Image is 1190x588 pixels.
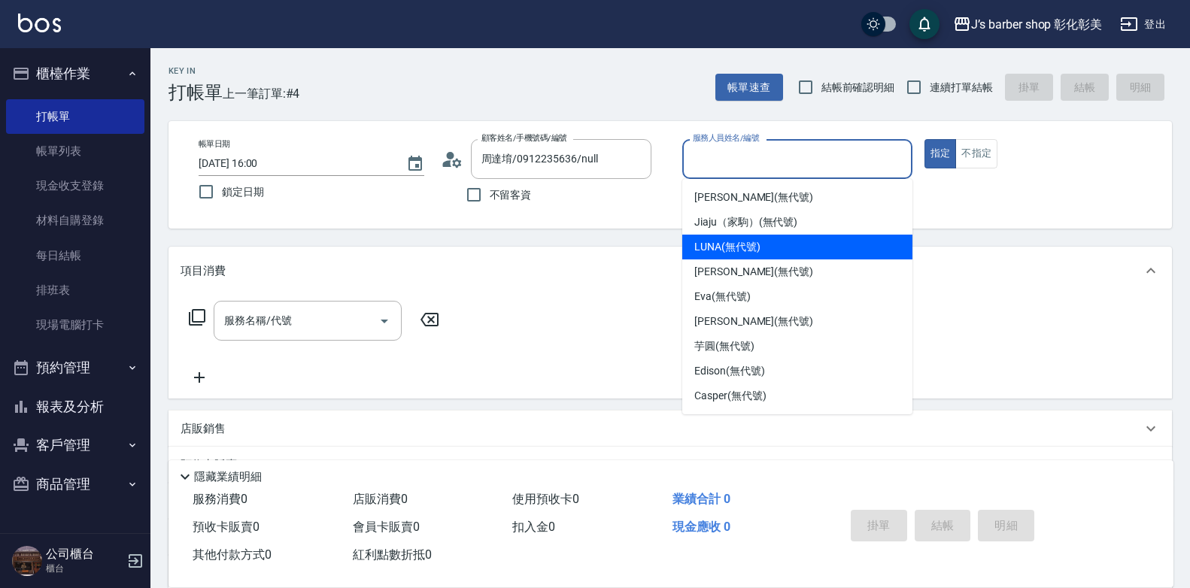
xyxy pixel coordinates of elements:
[693,132,759,144] label: 服務人員姓名/編號
[353,547,432,562] span: 紅利點數折抵 0
[193,492,247,506] span: 服務消費 0
[181,263,226,279] p: 項目消費
[694,289,751,305] span: Eva (無代號)
[46,547,123,562] h5: 公司櫃台
[193,547,272,562] span: 其他付款方式 0
[924,139,957,168] button: 指定
[18,14,61,32] img: Logo
[181,457,237,473] p: 預收卡販賣
[194,469,262,485] p: 隱藏業績明細
[168,411,1172,447] div: 店販銷售
[6,203,144,238] a: 材料自購登錄
[694,264,813,280] span: [PERSON_NAME] (無代號)
[6,99,144,134] a: 打帳單
[971,15,1102,34] div: J’s barber shop 彰化彰美
[6,273,144,308] a: 排班表
[909,9,940,39] button: save
[512,492,579,506] span: 使用預收卡 0
[694,189,813,205] span: [PERSON_NAME] (無代號)
[6,348,144,387] button: 預約管理
[168,247,1172,295] div: 項目消費
[512,520,555,534] span: 扣入金 0
[6,426,144,465] button: 客戶管理
[223,84,300,103] span: 上一筆訂單:#4
[672,492,730,506] span: 業績合計 0
[168,447,1172,483] div: 預收卡販賣
[955,139,997,168] button: 不指定
[694,363,764,379] span: Edison (無代號)
[199,151,391,176] input: YYYY/MM/DD hh:mm
[46,562,123,575] p: 櫃台
[6,308,144,342] a: 現場電腦打卡
[12,546,42,576] img: Person
[694,338,754,354] span: 芋圓 (無代號)
[481,132,567,144] label: 顧客姓名/手機號碼/編號
[353,520,420,534] span: 會員卡販賣 0
[168,66,223,76] h2: Key In
[490,187,532,203] span: 不留客資
[715,74,783,102] button: 帳單速查
[947,9,1108,40] button: J’s barber shop 彰化彰美
[821,80,895,95] span: 結帳前確認明細
[694,388,766,404] span: Casper (無代號)
[193,520,260,534] span: 預收卡販賣 0
[372,309,396,333] button: Open
[397,146,433,182] button: Choose date, selected date is 2025-09-08
[672,520,730,534] span: 現金應收 0
[6,387,144,426] button: 報表及分析
[6,54,144,93] button: 櫃檯作業
[694,314,813,329] span: [PERSON_NAME] (無代號)
[694,214,797,230] span: Jiaju（家駒） (無代號)
[222,184,264,200] span: 鎖定日期
[181,421,226,437] p: 店販銷售
[6,168,144,203] a: 現金收支登錄
[930,80,993,95] span: 連續打單結帳
[1114,11,1172,38] button: 登出
[199,138,230,150] label: 帳單日期
[168,82,223,103] h3: 打帳單
[6,134,144,168] a: 帳單列表
[6,465,144,504] button: 商品管理
[353,492,408,506] span: 店販消費 0
[694,239,760,255] span: LUNA (無代號)
[6,238,144,273] a: 每日結帳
